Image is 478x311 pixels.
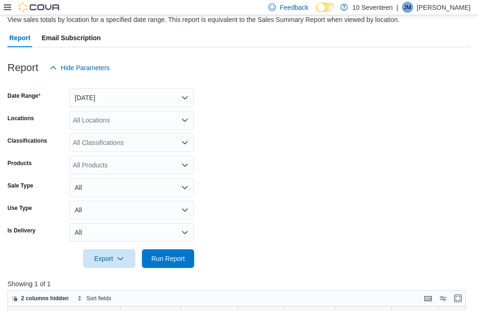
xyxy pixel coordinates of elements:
[396,2,398,13] p: |
[7,137,47,145] label: Classifications
[352,2,393,13] p: 10 Seventeen
[7,115,34,123] label: Locations
[7,280,471,289] p: Showing 1 of 1
[422,293,434,304] button: Keyboard shortcuts
[73,293,115,304] button: Sort fields
[316,3,336,13] input: Dark Mode
[9,29,30,48] span: Report
[69,179,194,197] button: All
[7,15,400,25] div: View sales totals by location for a specified date range. This report is equivalent to the Sales ...
[69,201,194,220] button: All
[280,3,308,12] span: Feedback
[69,224,194,242] button: All
[8,293,72,304] button: 2 columns hidden
[86,295,111,303] span: Sort fields
[7,63,38,74] h3: Report
[19,3,61,12] img: Cova
[417,2,471,13] p: [PERSON_NAME]
[89,250,130,268] span: Export
[404,2,411,13] span: JM
[46,59,113,78] button: Hide Parameters
[69,89,194,108] button: [DATE]
[7,182,33,190] label: Sale Type
[42,29,101,48] span: Email Subscription
[181,139,189,147] button: Open list of options
[452,293,464,304] button: Enter fullscreen
[7,227,35,235] label: Is Delivery
[181,117,189,124] button: Open list of options
[181,162,189,169] button: Open list of options
[83,250,135,268] button: Export
[61,64,110,73] span: Hide Parameters
[437,293,449,304] button: Display options
[7,205,32,212] label: Use Type
[402,2,413,13] div: Jeremy Mead
[142,250,194,268] button: Run Report
[7,93,41,100] label: Date Range
[21,295,69,303] span: 2 columns hidden
[7,160,32,167] label: Products
[151,254,185,264] span: Run Report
